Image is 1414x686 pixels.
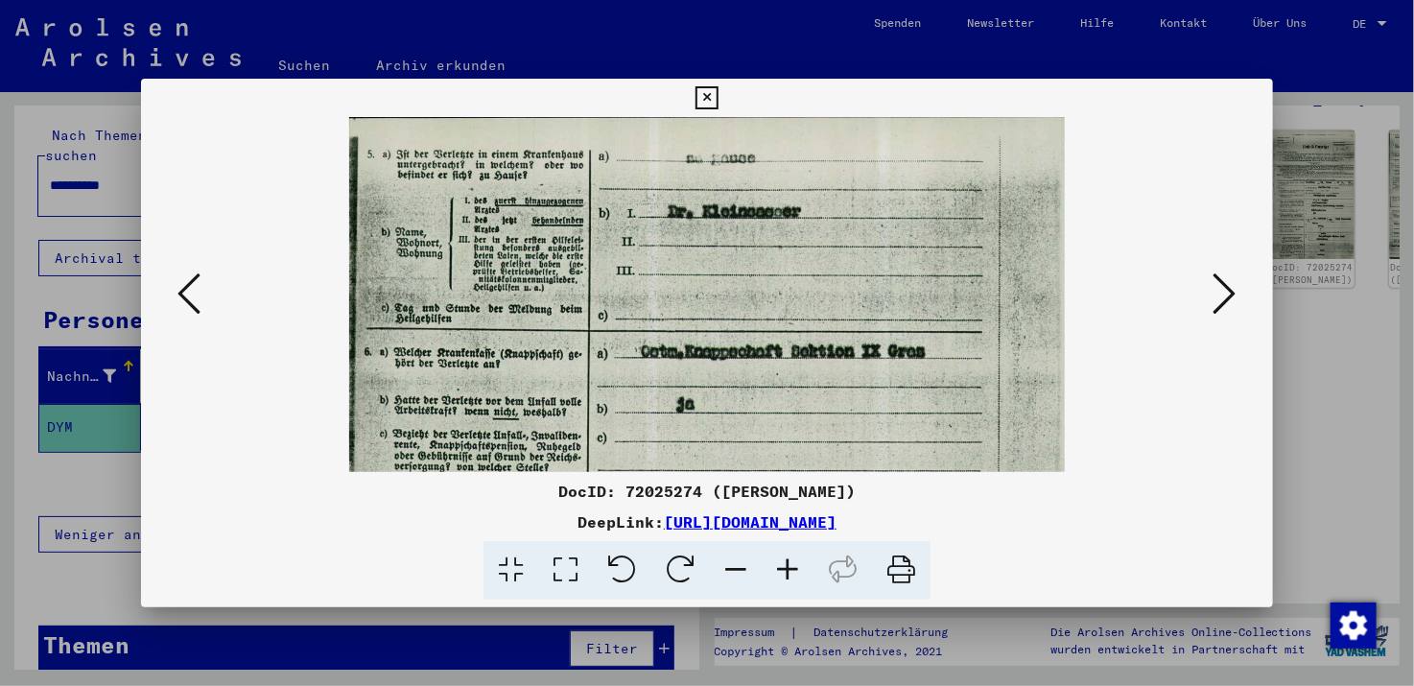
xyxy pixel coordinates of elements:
div: DeepLink: [141,510,1272,533]
div: Zustimmung ändern [1330,602,1376,648]
a: [URL][DOMAIN_NAME] [664,512,837,532]
img: Zustimmung ändern [1331,603,1377,649]
div: DocID: 72025274 ([PERSON_NAME]) [141,480,1272,503]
